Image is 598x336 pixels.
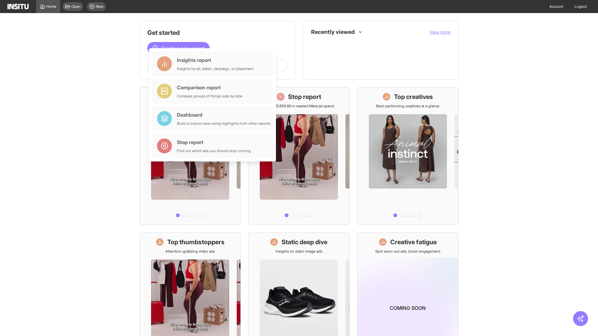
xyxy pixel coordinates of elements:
[177,94,242,99] div: Compare groups of things side by side
[177,56,254,64] div: Insights report
[147,28,287,37] h1: Get started
[147,42,210,54] button: Create a new report
[161,44,205,52] span: Create a new report
[430,29,451,35] button: View more
[177,66,254,71] div: Insights by ad, adset, campaign, or placement
[177,111,270,119] div: Dashboard
[376,104,439,109] p: Best-performing creatives at a glance
[264,104,334,109] p: Save £31,859.66 in wasted Meta ad spend
[177,148,251,153] div: Find out which ads you should stop running
[282,238,327,246] h1: Static deep dive
[394,92,433,101] h1: Top creatives
[177,121,270,126] div: Build a custom view using highlights from other reports
[248,87,349,225] a: Stop reportSave £31,859.66 in wasted Meta ad spend
[357,87,458,225] a: Top creativesBest-performing creatives at a glance
[167,238,225,246] h1: Top thumbstoppers
[7,4,29,9] img: Logo
[96,4,103,9] span: New
[276,249,322,254] p: Insights on static image ads
[140,87,241,225] a: What's live nowSee all active ads instantly
[177,84,242,91] div: Comparison report
[165,249,215,254] p: Attention-grabbing video ads
[288,92,321,101] h1: Stop report
[46,4,56,9] span: Home
[71,4,81,9] span: Open
[177,138,251,146] div: Stop report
